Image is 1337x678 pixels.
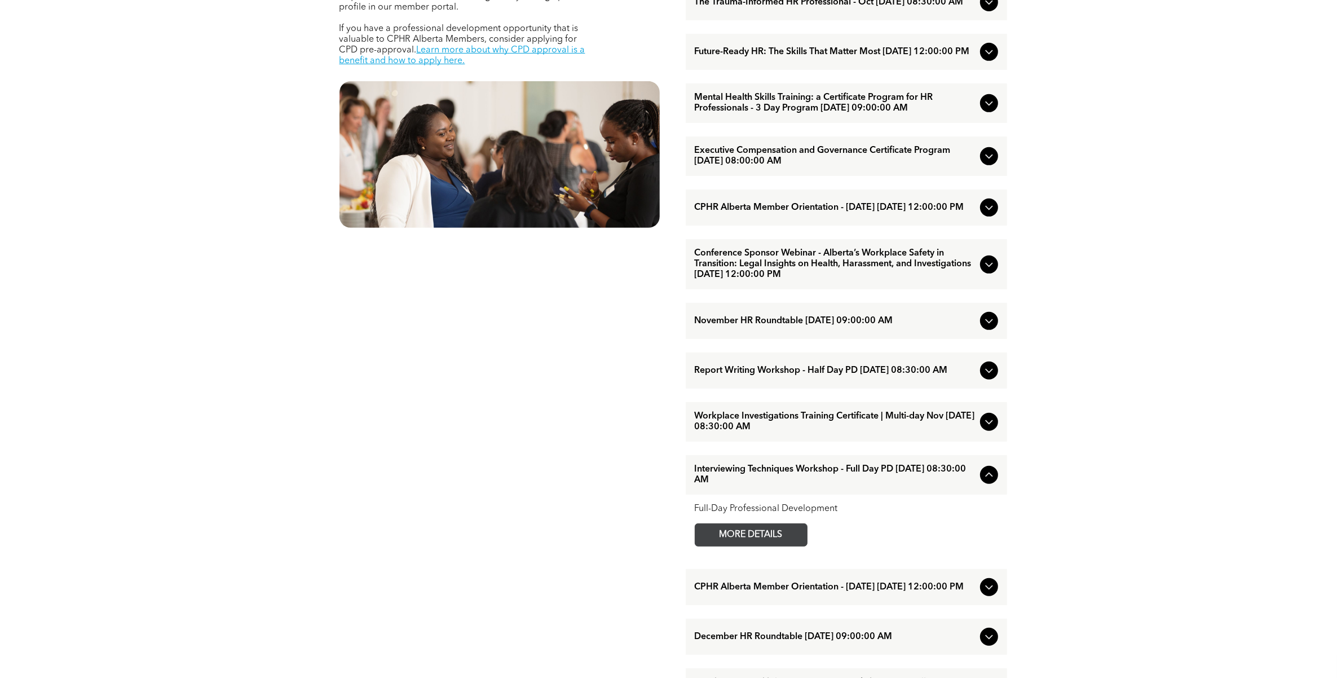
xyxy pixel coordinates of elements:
[695,248,976,280] span: Conference Sponsor Webinar - Alberta’s Workplace Safety in Transition: Legal Insights on Health, ...
[695,366,976,376] span: Report Writing Workshop - Half Day PD [DATE] 08:30:00 AM
[695,632,976,642] span: December HR Roundtable [DATE] 09:00:00 AM
[695,47,976,58] span: Future-Ready HR: The Skills That Matter Most [DATE] 12:00:00 PM
[695,582,976,593] span: CPHR Alberta Member Orientation - [DATE] [DATE] 12:00:00 PM
[339,46,585,65] a: Learn more about why CPD approval is a benefit and how to apply here.
[695,523,808,547] a: MORE DETAILS
[695,146,976,167] span: Executive Compensation and Governance Certificate Program [DATE] 08:00:00 AM
[695,411,976,433] span: Workplace Investigations Training Certificate | Multi-day Nov [DATE] 08:30:00 AM
[695,464,976,486] span: Interviewing Techniques Workshop - Full Day PD [DATE] 08:30:00 AM
[695,316,976,327] span: November HR Roundtable [DATE] 09:00:00 AM
[695,202,976,213] span: CPHR Alberta Member Orientation - [DATE] [DATE] 12:00:00 PM
[707,524,796,546] span: MORE DETAILS
[695,504,998,514] div: Full-Day Professional Development
[695,93,976,114] span: Mental Health Skills Training: a Certificate Program for HR Professionals - 3 Day Program [DATE] ...
[339,24,579,55] span: If you have a professional development opportunity that is valuable to CPHR Alberta Members, cons...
